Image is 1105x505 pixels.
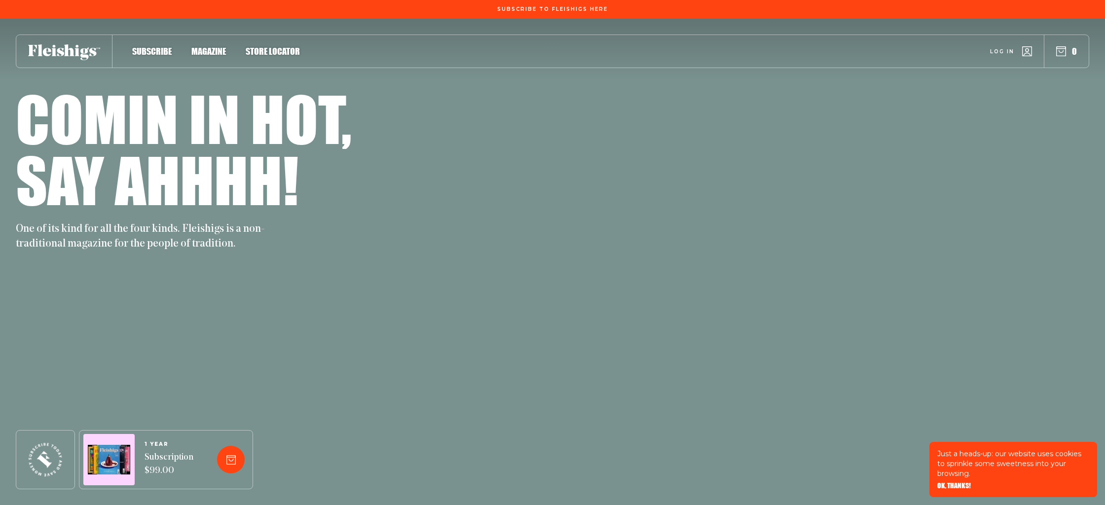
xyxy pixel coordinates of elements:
a: Subscribe [132,44,172,58]
span: Log in [990,48,1014,55]
a: Log in [990,46,1032,56]
h1: Comin in hot, [16,88,352,149]
span: 1 YEAR [145,441,193,447]
p: Just a heads-up: our website uses cookies to sprinkle some sweetness into your browsing. [937,449,1089,478]
button: 0 [1056,46,1077,57]
span: Subscribe To Fleishigs Here [497,6,608,12]
span: Magazine [191,46,226,57]
span: Subscription $99.00 [145,451,193,478]
a: Store locator [246,44,300,58]
a: Magazine [191,44,226,58]
a: Subscribe To Fleishigs Here [495,6,610,11]
a: 1 YEARSubscription $99.00 [145,441,193,478]
p: One of its kind for all the four kinds. Fleishigs is a non-traditional magazine for the people of... [16,222,272,252]
span: Subscribe [132,46,172,57]
span: Store locator [246,46,300,57]
img: Magazines image [88,445,130,475]
h1: Say ahhhh! [16,149,298,210]
button: OK, THANKS! [937,482,971,489]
